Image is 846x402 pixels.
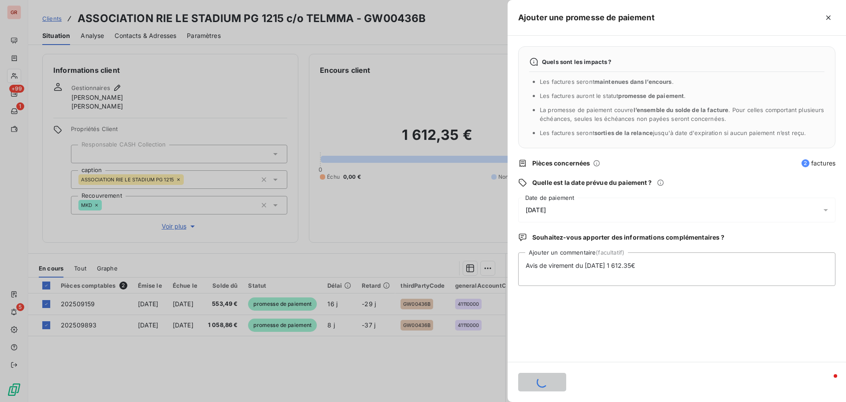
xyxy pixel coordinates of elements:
[542,58,612,65] span: Quels sont les impacts ?
[634,106,729,113] span: l’ensemble du solde de la facture
[518,11,655,24] h5: Ajouter une promesse de paiement
[594,78,672,85] span: maintenues dans l’encours
[801,159,809,167] span: 2
[540,129,806,136] span: Les factures seront jusqu'à date d'expiration si aucun paiement n’est reçu.
[594,129,653,136] span: sorties de la relance
[618,92,684,99] span: promesse de paiement
[518,373,566,391] button: Ajouter
[518,252,835,286] textarea: Avis de virement du [DATE] 1 612.35€
[526,207,546,214] span: [DATE]
[540,106,824,122] span: La promesse de paiement couvre . Pour celles comportant plusieurs échéances, seules les échéances...
[532,178,652,187] span: Quelle est la date prévue du paiement ?
[801,159,835,168] span: factures
[532,159,590,168] span: Pièces concernées
[532,233,724,242] span: Souhaitez-vous apporter des informations complémentaires ?
[540,78,674,85] span: Les factures seront .
[540,92,686,99] span: Les factures auront le statut .
[816,372,837,393] iframe: Intercom live chat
